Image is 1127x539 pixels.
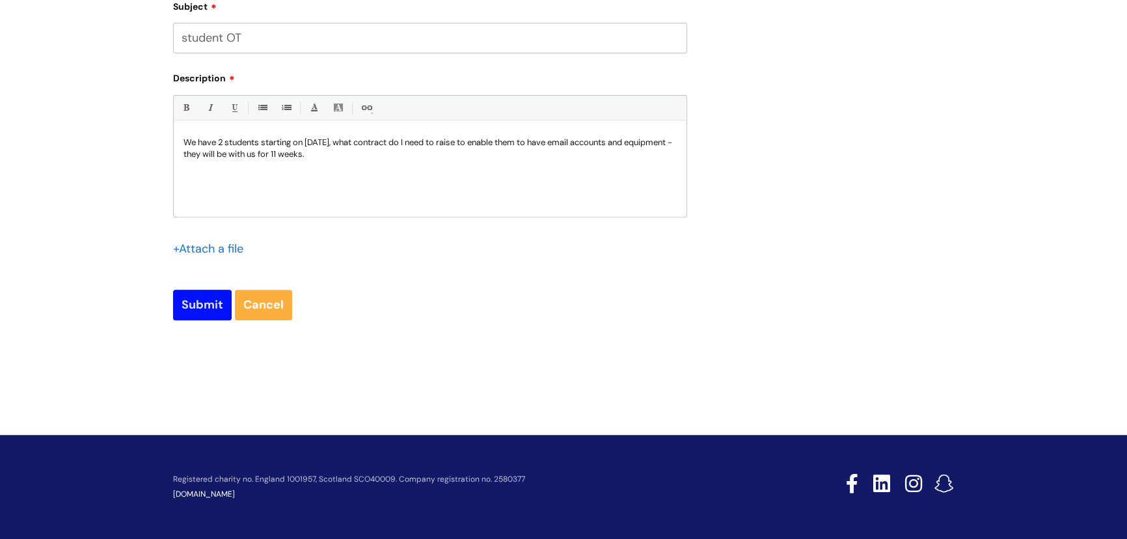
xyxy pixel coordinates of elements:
[226,100,242,116] a: Underline(Ctrl-U)
[254,100,270,116] a: • Unordered List (Ctrl-Shift-7)
[330,100,346,116] a: Back Color
[306,100,322,116] a: Font Color
[173,238,251,259] div: Attach a file
[173,489,235,499] a: [DOMAIN_NAME]
[173,475,754,484] p: Registered charity no. England 1001957, Scotland SCO40009. Company registration no. 2580377
[173,241,179,256] span: +
[358,100,374,116] a: Link
[173,290,232,320] input: Submit
[183,137,677,160] p: We have 2 students starting on [DATE], what contract do I need to raise to enable them to have em...
[235,290,292,320] a: Cancel
[278,100,294,116] a: 1. Ordered List (Ctrl-Shift-8)
[202,100,218,116] a: Italic (Ctrl-I)
[173,68,687,84] label: Description
[178,100,194,116] a: Bold (Ctrl-B)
